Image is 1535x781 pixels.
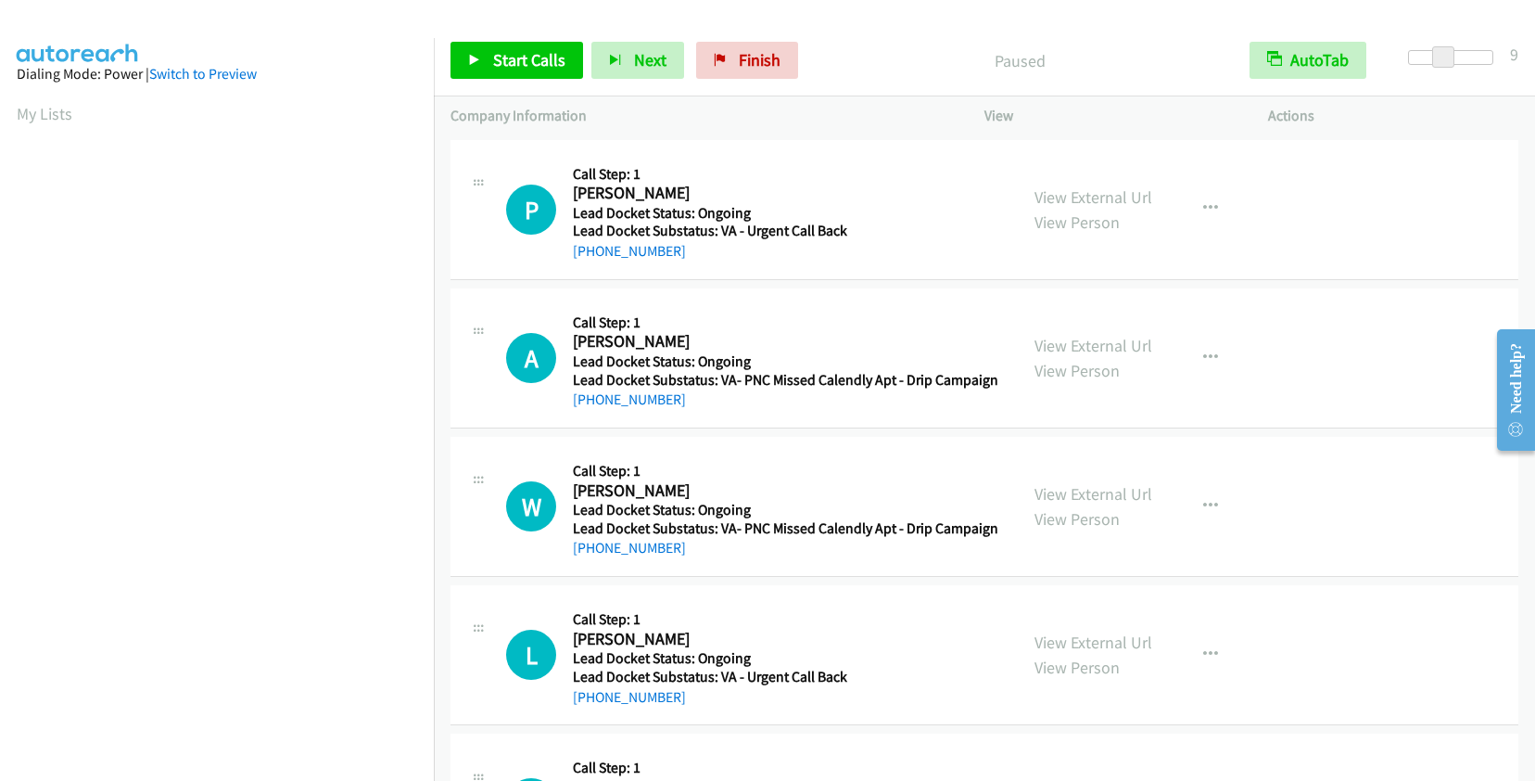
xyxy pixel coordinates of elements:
[149,65,257,83] a: Switch to Preview
[573,688,686,706] a: [PHONE_NUMBER]
[573,629,992,650] h2: [PERSON_NAME]
[591,42,684,79] button: Next
[493,49,565,70] span: Start Calls
[739,49,780,70] span: Finish
[1034,335,1152,356] a: View External Url
[573,480,992,502] h2: [PERSON_NAME]
[573,668,992,686] h5: Lead Docket Substatus: VA - Urgent Call Back
[573,501,998,519] h5: Lead Docket Status: Ongoing
[634,49,666,70] span: Next
[696,42,798,79] a: Finish
[1034,483,1152,505] a: View External Url
[573,314,998,332] h5: Call Step: 1
[573,539,686,557] a: [PHONE_NUMBER]
[1034,360,1120,381] a: View Person
[1034,632,1152,653] a: View External Url
[450,42,583,79] a: Start Calls
[573,462,998,480] h5: Call Step: 1
[506,185,556,235] h1: P
[1268,105,1518,127] p: Actions
[1250,42,1366,79] button: AutoTab
[573,204,992,223] h5: Lead Docket Status: Ongoing
[506,333,556,383] div: The call is yet to be attempted
[1481,316,1535,464] iframe: Resource Center
[506,630,556,680] div: The call is yet to be attempted
[506,333,556,383] h1: A
[573,242,686,260] a: [PHONE_NUMBER]
[573,610,992,629] h5: Call Step: 1
[1034,186,1152,208] a: View External Url
[506,481,556,531] div: The call is yet to be attempted
[573,390,686,408] a: [PHONE_NUMBER]
[573,222,992,240] h5: Lead Docket Substatus: VA - Urgent Call Back
[573,371,998,390] h5: Lead Docket Substatus: VA- PNC Missed Calendly Apt - Drip Campaign
[984,105,1235,127] p: View
[823,48,1216,73] p: Paused
[573,331,992,352] h2: [PERSON_NAME]
[1510,42,1518,67] div: 9
[573,165,992,184] h5: Call Step: 1
[506,481,556,531] h1: W
[1034,657,1120,678] a: View Person
[450,105,951,127] p: Company Information
[573,649,992,668] h5: Lead Docket Status: Ongoing
[573,183,992,204] h2: [PERSON_NAME]
[506,630,556,680] h1: L
[1034,211,1120,233] a: View Person
[1034,508,1120,530] a: View Person
[573,352,998,371] h5: Lead Docket Status: Ongoing
[17,63,417,85] div: Dialing Mode: Power |
[573,759,992,777] h5: Call Step: 1
[17,103,72,124] a: My Lists
[573,519,998,538] h5: Lead Docket Substatus: VA- PNC Missed Calendly Apt - Drip Campaign
[506,185,556,235] div: The call is yet to be attempted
